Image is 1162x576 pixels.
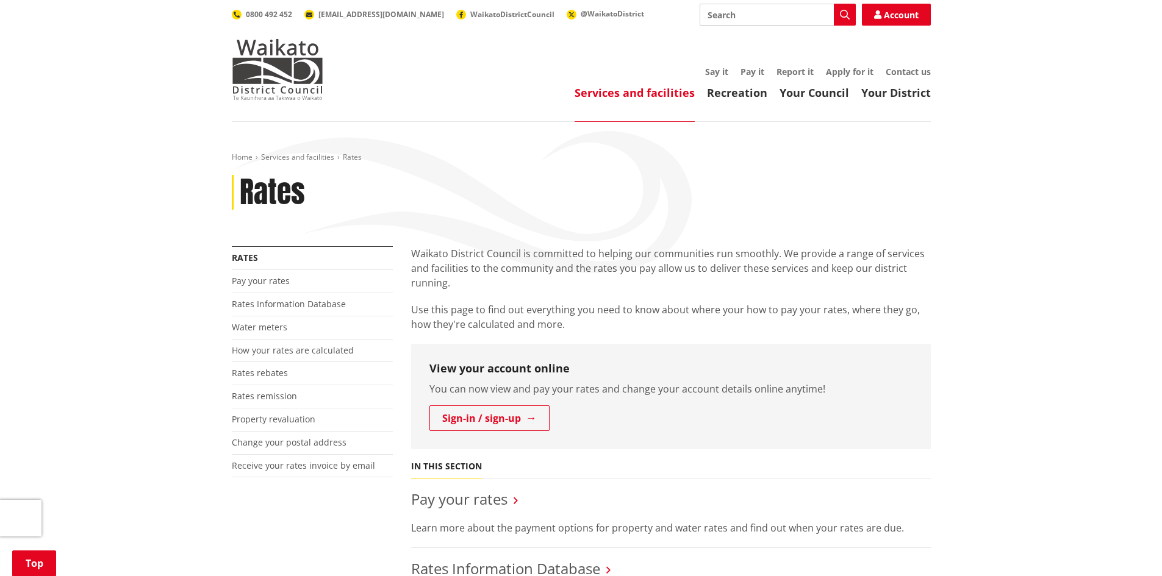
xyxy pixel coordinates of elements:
[232,298,346,310] a: Rates Information Database
[246,9,292,20] span: 0800 492 452
[261,152,334,162] a: Services and facilities
[741,66,764,77] a: Pay it
[776,66,814,77] a: Report it
[232,390,297,402] a: Rates remission
[343,152,362,162] span: Rates
[232,9,292,20] a: 0800 492 452
[232,321,287,333] a: Water meters
[429,382,913,396] p: You can now view and pay your rates and change your account details online anytime!
[861,85,931,100] a: Your District
[232,275,290,286] a: Pay your rates
[232,152,931,163] nav: breadcrumb
[411,246,931,290] p: Waikato District Council is committed to helping our communities run smoothly. We provide a range...
[1106,525,1150,569] iframe: Messenger Launcher
[304,9,444,20] a: [EMAIL_ADDRESS][DOMAIN_NAME]
[700,4,856,26] input: Search input
[232,460,375,471] a: Receive your rates invoice by email
[411,489,507,509] a: Pay your rates
[411,461,482,472] h5: In this section
[411,521,931,535] p: Learn more about the payment options for property and water rates and find out when your rates ar...
[456,9,554,20] a: WaikatoDistrictCouncil
[232,436,346,448] a: Change your postal address
[232,413,315,425] a: Property revaluation
[429,405,550,431] a: Sign-in / sign-up
[411,302,931,332] p: Use this page to find out everything you need to know about where your how to pay your rates, whe...
[232,152,253,162] a: Home
[240,175,305,210] h1: Rates
[232,367,288,379] a: Rates rebates
[707,85,767,100] a: Recreation
[232,39,323,100] img: Waikato District Council - Te Kaunihera aa Takiwaa o Waikato
[780,85,849,100] a: Your Council
[12,550,56,576] a: Top
[567,9,644,19] a: @WaikatoDistrict
[705,66,728,77] a: Say it
[470,9,554,20] span: WaikatoDistrictCouncil
[886,66,931,77] a: Contact us
[232,252,258,263] a: Rates
[581,9,644,19] span: @WaikatoDistrict
[862,4,931,26] a: Account
[429,362,913,375] h3: View your account online
[232,344,354,356] a: How your rates are calculated
[318,9,444,20] span: [EMAIL_ADDRESS][DOMAIN_NAME]
[826,66,873,77] a: Apply for it
[575,85,695,100] a: Services and facilities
